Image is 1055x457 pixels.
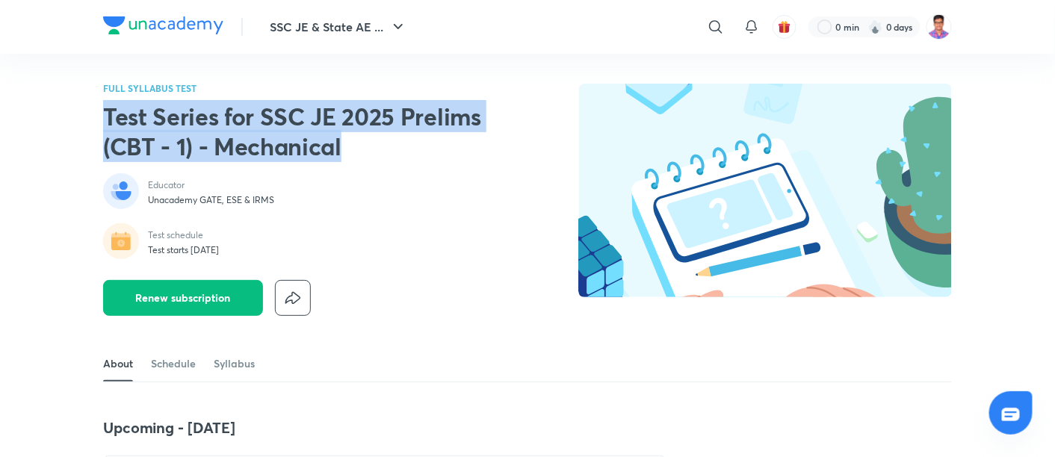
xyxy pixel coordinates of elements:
img: Tejas Sharma [926,14,952,40]
a: About [103,346,133,382]
img: streak [868,19,883,34]
button: SSC JE & State AE ... [261,12,416,42]
button: avatar [773,15,796,39]
h2: Test Series for SSC JE 2025 Prelims (CBT - 1) - Mechanical [103,102,486,161]
span: Renew subscription [136,290,231,305]
a: Syllabus [214,346,255,382]
p: FULL SYLLABUS TEST [103,84,486,93]
p: Unacademy GATE, ESE & IRMS [148,194,274,206]
img: Company Logo [103,16,223,34]
p: Test schedule [148,229,219,241]
a: Schedule [151,346,196,382]
p: Educator [148,179,274,191]
h4: Upcoming - [DATE] [103,418,666,438]
p: Test starts [DATE] [148,244,219,256]
a: Company Logo [103,16,223,38]
button: Renew subscription [103,280,263,316]
img: avatar [778,20,791,34]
